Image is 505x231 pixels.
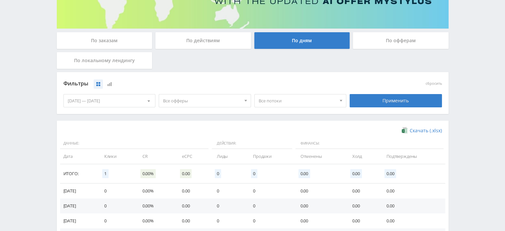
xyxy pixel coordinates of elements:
[60,149,98,164] td: Дата
[402,127,442,134] a: Скачать (.xlsx)
[410,128,442,133] span: Скачать (.xlsx)
[210,213,246,228] td: 0
[353,32,449,49] div: По офферам
[294,183,346,198] td: 0.00
[57,32,152,49] div: По заказам
[98,149,136,164] td: Клики
[380,149,445,164] td: Подтверждены
[251,169,257,178] span: 0
[175,198,210,213] td: 0.00
[136,183,175,198] td: 0.00%
[175,213,210,228] td: 0.00
[98,198,136,213] td: 0
[155,32,251,49] div: По действиям
[60,213,98,228] td: [DATE]
[346,149,380,164] td: Холд
[259,94,336,107] span: Все потоки
[136,198,175,213] td: 0.00%
[64,94,155,107] div: [DATE] — [DATE]
[384,169,396,178] span: 0.00
[246,183,294,198] td: 0
[175,183,210,198] td: 0.00
[246,213,294,228] td: 0
[298,169,310,178] span: 0.00
[426,81,442,86] button: сбросить
[136,149,175,164] td: CR
[346,213,380,228] td: 0.00
[210,183,246,198] td: 0
[246,149,294,164] td: Продажи
[136,213,175,228] td: 0.00%
[163,94,241,107] span: Все офферы
[98,213,136,228] td: 0
[60,198,98,213] td: [DATE]
[294,149,346,164] td: Отменены
[102,169,109,178] span: 1
[98,183,136,198] td: 0
[254,32,350,49] div: По дням
[294,213,346,228] td: 0.00
[380,198,445,213] td: 0.00
[60,164,98,183] td: Итого:
[175,149,210,164] td: eCPC
[140,169,156,178] span: 0.00%
[63,79,347,89] div: Фильтры
[350,169,362,178] span: 0.00
[402,127,407,134] img: xlsx
[350,94,442,107] div: Применить
[60,183,98,198] td: [DATE]
[380,213,445,228] td: 0.00
[210,149,246,164] td: Лиды
[210,198,246,213] td: 0
[346,183,380,198] td: 0.00
[180,169,192,178] span: 0.00
[212,138,292,149] span: Действия:
[346,198,380,213] td: 0.00
[294,198,346,213] td: 0.00
[295,138,444,149] span: Финансы:
[57,52,152,69] div: По локальному лендингу
[215,169,221,178] span: 0
[246,198,294,213] td: 0
[380,183,445,198] td: 0.00
[60,138,209,149] span: Данные:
